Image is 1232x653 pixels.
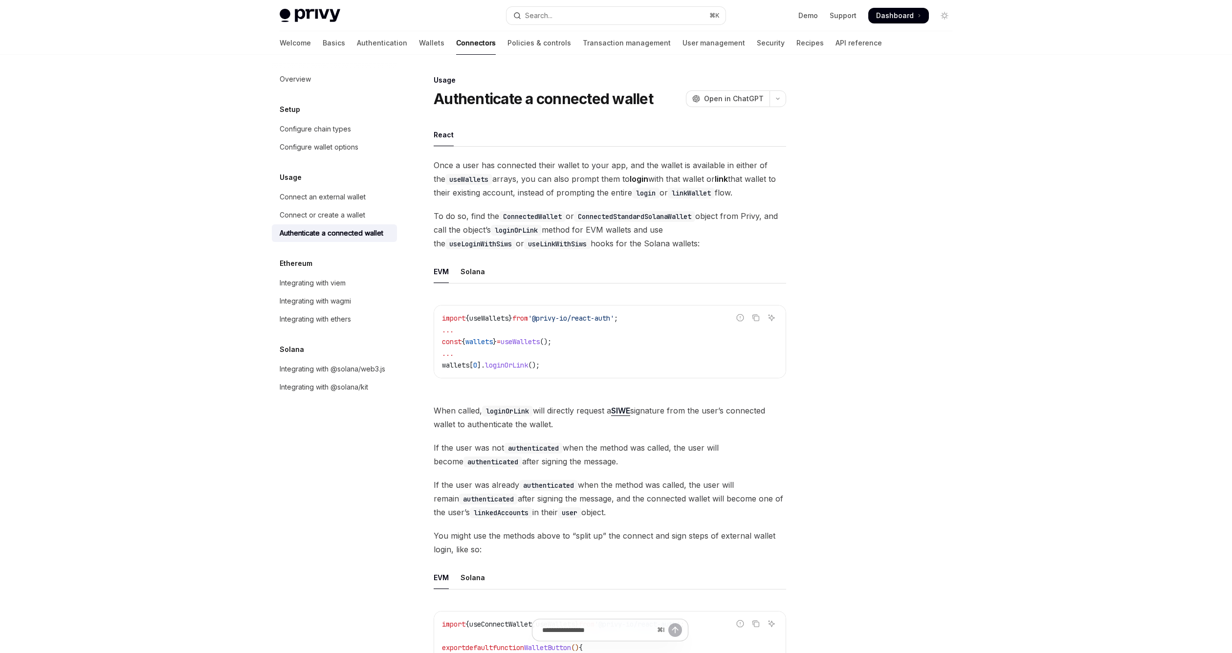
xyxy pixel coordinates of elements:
code: authenticated [463,457,522,467]
a: Integrating with @solana/kit [272,378,397,396]
a: Integrating with viem [272,274,397,292]
span: { [465,314,469,323]
a: Integrating with wagmi [272,292,397,310]
code: authenticated [459,494,518,504]
span: ]. [477,361,485,370]
span: ... [442,349,454,358]
a: API reference [836,31,882,55]
button: Copy the contents from the code block [749,311,762,324]
div: Integrating with @solana/web3.js [280,363,385,375]
span: '@privy-io/react-auth' [528,314,614,323]
span: (); [540,337,551,346]
span: } [508,314,512,323]
code: loginOrLink [482,406,533,416]
code: login [632,188,660,198]
a: Welcome [280,31,311,55]
h5: Usage [280,172,302,183]
span: import [442,314,465,323]
div: Integrating with ethers [280,313,351,325]
strong: link [715,174,728,184]
span: [ [469,361,473,370]
div: Authenticate a connected wallet [280,227,383,239]
code: useLoginWithSiws [445,239,516,249]
code: authenticated [519,480,578,491]
span: Open in ChatGPT [704,94,764,104]
span: const [442,337,462,346]
span: useWallets [469,314,508,323]
span: { [462,337,465,346]
button: Open in ChatGPT [686,90,770,107]
a: Policies & controls [507,31,571,55]
div: EVM [434,260,449,283]
span: wallets [465,337,493,346]
span: (); [528,361,540,370]
a: Authenticate a connected wallet [272,224,397,242]
code: ConnectedStandardSolanaWallet [574,211,695,222]
span: When called, will directly request a signature from the user’s connected wallet to authenticate t... [434,404,786,431]
a: User management [682,31,745,55]
input: Ask a question... [542,619,653,641]
span: If the user was not when the method was called, the user will become after signing the message. [434,441,786,468]
div: EVM [434,566,449,589]
div: Integrating with @solana/kit [280,381,368,393]
span: ... [442,326,454,334]
a: Authentication [357,31,407,55]
a: Connectors [456,31,496,55]
a: Basics [323,31,345,55]
span: 0 [473,361,477,370]
div: Configure wallet options [280,141,358,153]
code: loginOrLink [491,225,542,236]
a: Recipes [796,31,824,55]
div: Integrating with viem [280,277,346,289]
button: Ask AI [765,311,778,324]
a: Connect an external wallet [272,188,397,206]
span: = [497,337,501,346]
a: Integrating with ethers [272,310,397,328]
span: from [512,314,528,323]
span: loginOrLink [485,361,528,370]
span: wallets [442,361,469,370]
div: Solana [461,566,485,589]
a: Security [757,31,785,55]
img: light logo [280,9,340,22]
a: Wallets [419,31,444,55]
button: Send message [668,623,682,637]
code: ConnectedWallet [499,211,566,222]
a: Dashboard [868,8,929,23]
a: Configure wallet options [272,138,397,156]
div: Integrating with wagmi [280,295,351,307]
a: Demo [798,11,818,21]
code: useWallets [445,174,492,185]
span: Dashboard [876,11,914,21]
span: useWallets [501,337,540,346]
div: Connect an external wallet [280,191,366,203]
div: Configure chain types [280,123,351,135]
div: Overview [280,73,311,85]
strong: login [630,174,648,184]
h1: Authenticate a connected wallet [434,90,653,108]
span: Once a user has connected their wallet to your app, and the wallet is available in either of the ... [434,158,786,199]
button: Toggle dark mode [937,8,952,23]
div: Solana [461,260,485,283]
div: React [434,123,454,146]
code: authenticated [504,443,563,454]
span: ; [614,314,618,323]
a: Integrating with @solana/web3.js [272,360,397,378]
h5: Ethereum [280,258,312,269]
button: Open search [506,7,726,24]
span: To do so, find the or object from Privy, and call the object’s method for EVM wallets and use the... [434,209,786,250]
a: Configure chain types [272,120,397,138]
span: } [493,337,497,346]
div: Connect or create a wallet [280,209,365,221]
code: linkedAccounts [470,507,532,518]
code: linkWallet [668,188,715,198]
span: ⌘ K [709,12,720,20]
span: You might use the methods above to “split up” the connect and sign steps of external wallet login... [434,529,786,556]
h5: Solana [280,344,304,355]
button: Report incorrect code [734,311,747,324]
code: useLinkWithSiws [524,239,591,249]
a: Support [830,11,857,21]
div: Search... [525,10,552,22]
code: user [558,507,581,518]
a: Overview [272,70,397,88]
